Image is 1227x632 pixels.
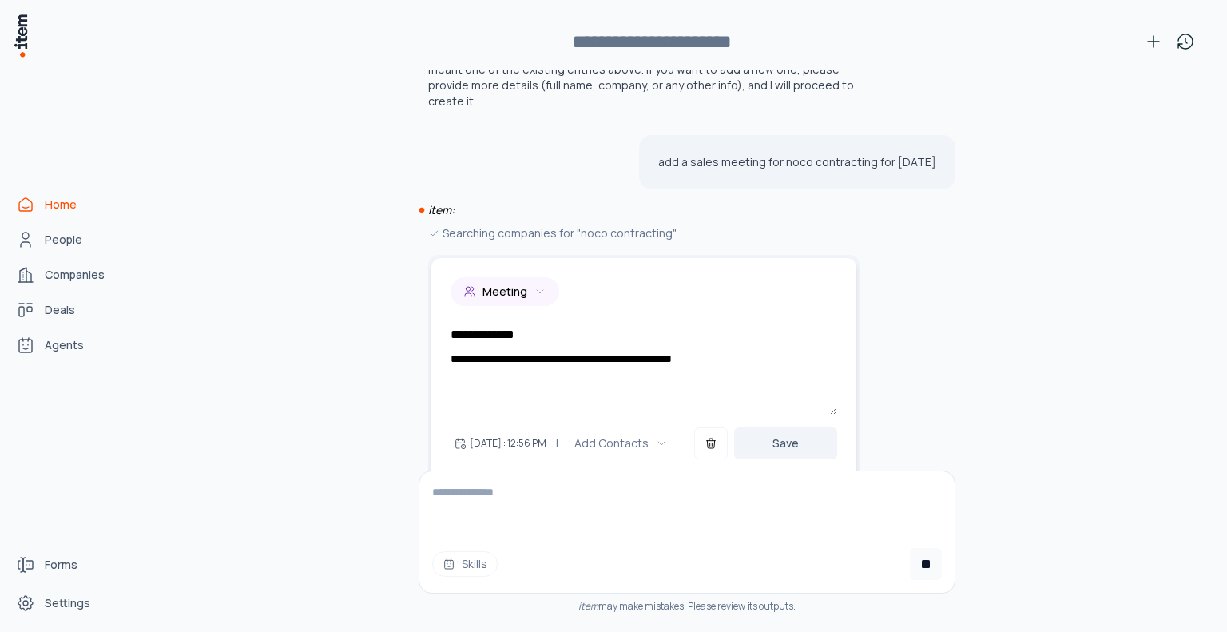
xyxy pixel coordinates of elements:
[45,595,90,611] span: Settings
[428,225,860,242] div: Searching companies for "noco contracting"
[428,202,455,217] i: item:
[451,427,550,459] button: [DATE] : 12:56 PM
[10,549,131,581] a: Forms
[578,599,598,613] i: item
[10,189,131,221] a: Home
[45,557,77,573] span: Forms
[45,267,105,283] span: Companies
[565,427,677,459] button: Add Contacts
[45,302,75,318] span: Deals
[10,294,131,326] a: Deals
[658,154,936,170] p: add a sales meeting for noco contracting for [DATE]
[1169,26,1201,58] button: View history
[462,556,487,572] span: Skills
[10,587,131,619] a: Settings
[574,435,649,451] span: Add Contacts
[45,337,84,353] span: Agents
[482,284,527,300] span: Meeting
[13,13,29,58] img: Item Brain Logo
[1138,26,1169,58] button: New conversation
[45,232,82,248] span: People
[10,259,131,291] a: Companies
[556,435,558,452] p: |
[419,600,955,613] div: may make mistakes. Please review its outputs.
[45,197,77,213] span: Home
[432,551,498,577] button: Skills
[910,548,942,580] button: Cancel
[451,277,559,306] button: Meeting
[10,329,131,361] a: Agents
[428,46,860,109] p: Please specify if you want to add a new company or contact named "sa," or if you meant one of the...
[734,427,837,459] button: Save
[10,224,131,256] a: People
